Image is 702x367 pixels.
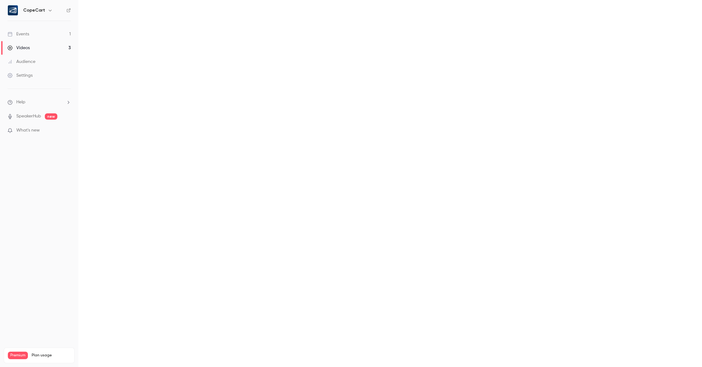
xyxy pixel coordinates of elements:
[16,127,40,134] span: What's new
[8,31,29,37] div: Events
[8,45,30,51] div: Videos
[8,72,33,79] div: Settings
[23,7,45,13] h6: CopeCart
[8,352,28,359] span: Premium
[45,113,57,120] span: new
[8,59,35,65] div: Audience
[32,353,71,358] span: Plan usage
[16,99,25,106] span: Help
[16,113,41,120] a: SpeakerHub
[8,99,71,106] li: help-dropdown-opener
[8,5,18,15] img: CopeCart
